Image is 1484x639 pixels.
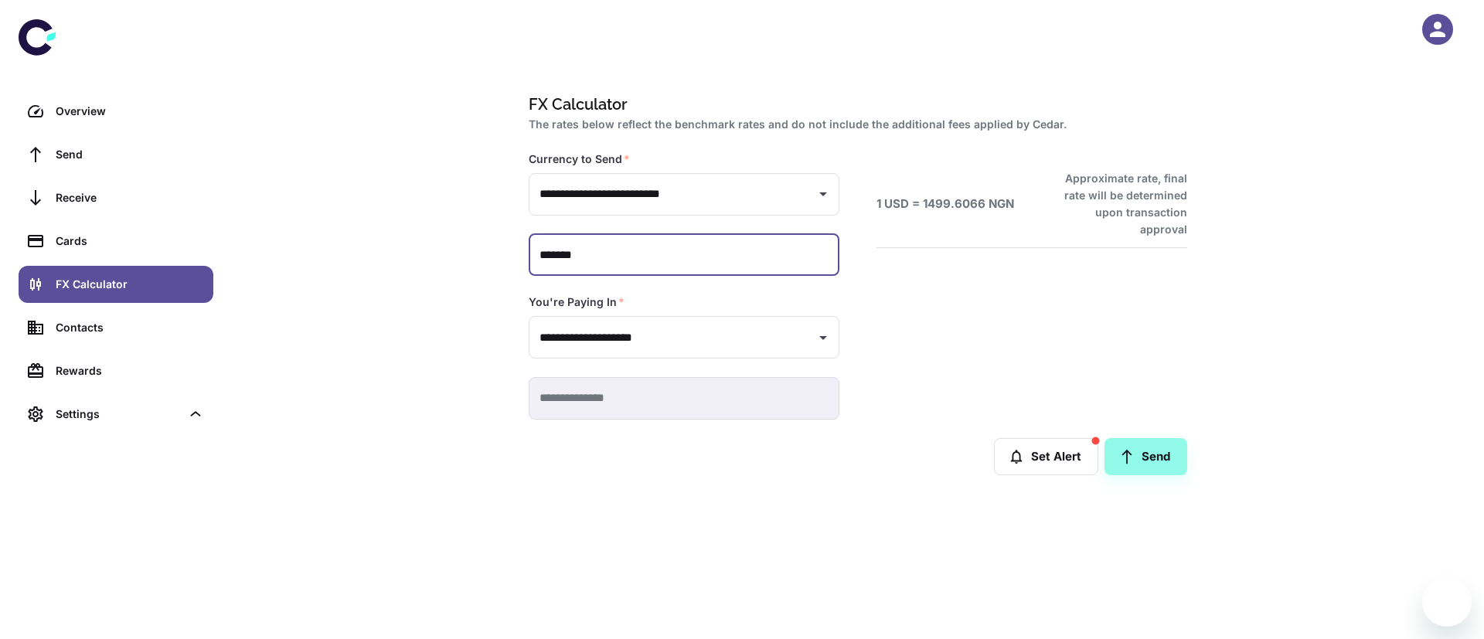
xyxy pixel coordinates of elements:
[876,195,1014,213] h6: 1 USD = 1499.6066 NGN
[812,327,834,348] button: Open
[529,294,625,310] label: You're Paying In
[19,179,213,216] a: Receive
[19,352,213,389] a: Rewards
[812,183,834,205] button: Open
[19,309,213,346] a: Contacts
[529,93,1181,116] h1: FX Calculator
[1104,438,1187,475] a: Send
[56,146,204,163] div: Send
[56,189,204,206] div: Receive
[56,406,181,423] div: Settings
[19,266,213,303] a: FX Calculator
[56,276,204,293] div: FX Calculator
[1047,170,1187,238] h6: Approximate rate, final rate will be determined upon transaction approval
[994,438,1098,475] button: Set Alert
[56,103,204,120] div: Overview
[19,396,213,433] div: Settings
[529,151,630,167] label: Currency to Send
[56,362,204,379] div: Rewards
[56,233,204,250] div: Cards
[56,319,204,336] div: Contacts
[19,223,213,260] a: Cards
[19,136,213,173] a: Send
[19,93,213,130] a: Overview
[1422,577,1472,627] iframe: Button to launch messaging window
